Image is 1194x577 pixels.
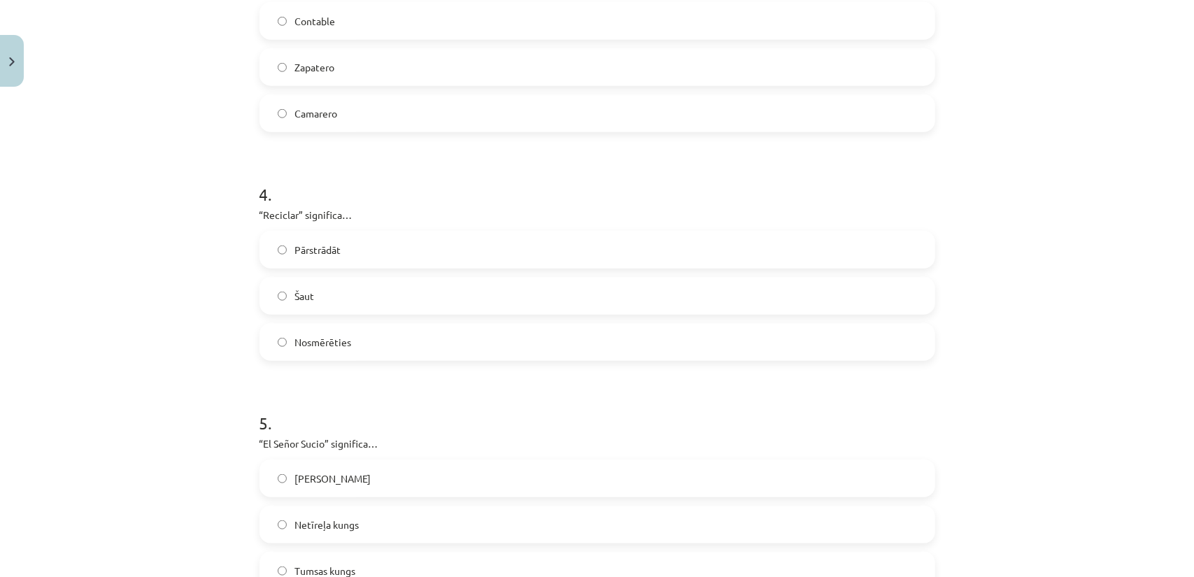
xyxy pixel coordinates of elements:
[295,60,335,75] span: Zapatero
[9,57,15,66] img: icon-close-lesson-0947bae3869378f0d4975bcd49f059093ad1ed9edebbc8119c70593378902aed.svg
[260,160,935,204] h1: 4 .
[295,106,338,121] span: Camarero
[278,474,287,483] input: [PERSON_NAME]
[278,109,287,118] input: Camarero
[295,518,360,532] span: Netīreļa kungs
[278,567,287,576] input: Tumsas kungs
[278,245,287,255] input: Pārstrādāt
[295,289,315,304] span: Šaut
[278,17,287,26] input: Contable
[278,520,287,529] input: Netīreļa kungs
[260,208,935,222] p: “Reciclar” significa…
[295,335,352,350] span: Nosmērēties
[278,63,287,72] input: Zapatero
[295,471,371,486] span: [PERSON_NAME]
[260,436,935,451] p: “El Señor Sucio” significa…
[278,338,287,347] input: Nosmērēties
[278,292,287,301] input: Šaut
[295,14,336,29] span: Contable
[260,389,935,432] h1: 5 .
[295,243,341,257] span: Pārstrādāt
